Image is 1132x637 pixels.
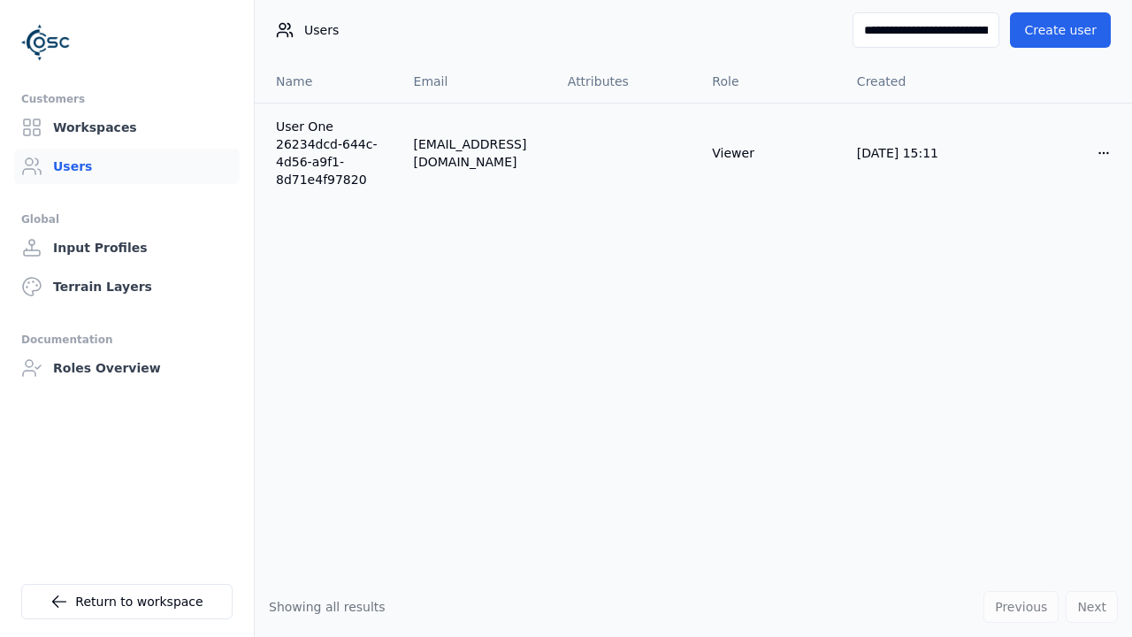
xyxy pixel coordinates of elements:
div: Global [21,209,233,230]
a: Return to workspace [21,584,233,619]
a: Users [14,149,240,184]
span: Users [304,21,339,39]
a: Roles Overview [14,350,240,386]
th: Attributes [554,60,699,103]
div: Customers [21,88,233,110]
img: Logo [21,18,71,67]
span: Showing all results [269,600,386,614]
a: Input Profiles [14,230,240,265]
button: Create user [1010,12,1111,48]
div: Documentation [21,329,233,350]
a: Workspaces [14,110,240,145]
a: Terrain Layers [14,269,240,304]
th: Created [843,60,988,103]
div: [DATE] 15:11 [857,144,974,162]
div: [EMAIL_ADDRESS][DOMAIN_NAME] [414,135,539,171]
th: Email [400,60,554,103]
a: User One 26234dcd-644c-4d56-a9f1-8d71e4f97820 [276,118,386,188]
th: Name [255,60,400,103]
div: Viewer [712,144,829,162]
th: Role [698,60,843,103]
